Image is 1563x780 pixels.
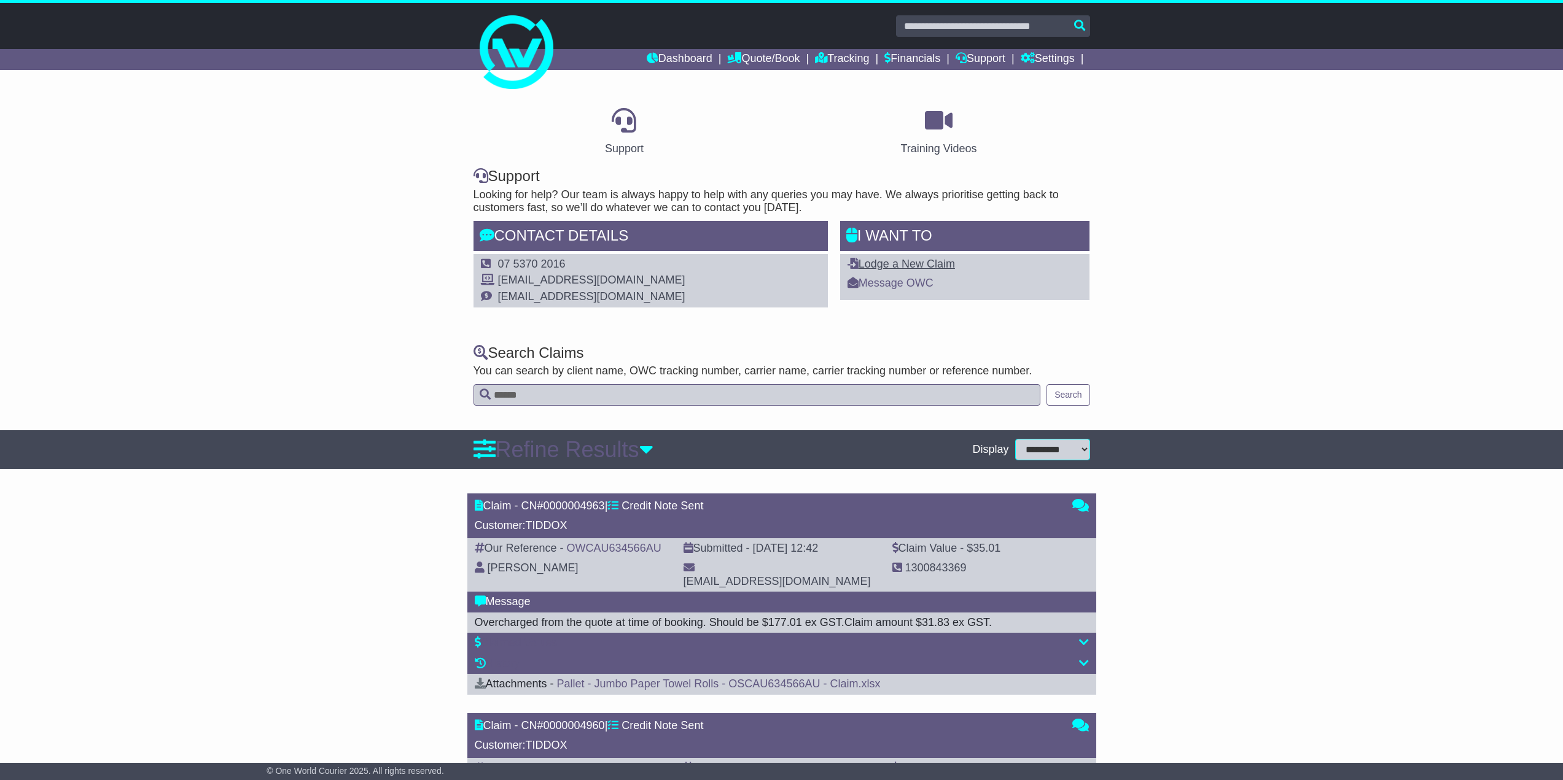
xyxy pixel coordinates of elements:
div: [DATE] 12:42 [753,542,819,555]
div: Message [475,595,1089,609]
a: Training Videos [892,104,984,161]
span: © One World Courier 2025. All rights reserved. [267,766,444,776]
span: TIDDOX [526,739,567,751]
div: I WANT to [840,221,1090,254]
a: Pallet - Jumbo Paper Towel Rolls - OSCAU634566AU - Claim.xlsx [557,678,881,690]
div: Customer: [475,519,1060,533]
a: Support [956,49,1005,70]
td: [EMAIL_ADDRESS][DOMAIN_NAME] [498,290,685,304]
a: Refine Results [474,437,653,462]
div: $35.01 [967,542,1000,555]
div: Support [474,168,1090,185]
div: Training Videos [900,141,976,157]
a: Claimed Values [475,636,558,649]
div: Claim Value - [892,762,964,775]
a: History [475,657,520,670]
a: Tracking [815,49,869,70]
div: Customer: [475,739,1060,752]
a: OWCAU630122AU [567,762,661,774]
div: Claim - CN# | [475,500,1060,513]
div: Support [605,141,644,157]
a: Financials [884,49,940,70]
span: 0000004963 [544,500,605,512]
a: Dashboard [647,49,712,70]
div: Contact Details [474,221,828,254]
span: 0000004960 [544,719,605,732]
span: Credit Note Sent [622,500,703,512]
span: Credit Note Sent [622,719,703,732]
p: Looking for help? Our team is always happy to help with any queries you may have. We always prior... [474,188,1090,215]
div: 1300843369 [905,562,967,575]
a: Support [597,104,652,161]
a: Message OWC [848,277,934,289]
div: Our Reference - [475,762,564,775]
div: Claim - CN# | [475,719,1060,733]
div: [PERSON_NAME] [488,562,579,575]
span: TIDDOX [526,519,567,531]
a: Settings [1021,49,1075,70]
div: [DATE] 10:25 [753,762,819,775]
div: Search Claims [474,344,1090,362]
td: [EMAIL_ADDRESS][DOMAIN_NAME] [498,274,685,290]
a: Lodge a New Claim [848,258,955,270]
div: Claim Value - [892,542,964,555]
div: Our Reference - [475,542,564,555]
div: [EMAIL_ADDRESS][DOMAIN_NAME] [684,575,871,589]
div: $13.48 [967,762,1000,775]
p: You can search by client name, OWC tracking number, carrier name, carrier tracking number or refe... [474,365,1090,378]
span: Display [972,443,1008,457]
span: Attachments - [475,678,554,690]
div: Submitted - [684,762,750,775]
div: Submitted - [684,542,750,555]
a: Quote/Book [727,49,800,70]
button: Search [1047,384,1089,406]
div: Claimed Values [475,636,1089,650]
div: History [475,657,1089,671]
td: 07 5370 2016 [498,258,685,274]
a: OWCAU634566AU [567,542,661,554]
div: Overcharged from the quote at time of booking. Should be $177.01 ex GST.Claim amount $31.83 ex GST. [475,616,1089,630]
